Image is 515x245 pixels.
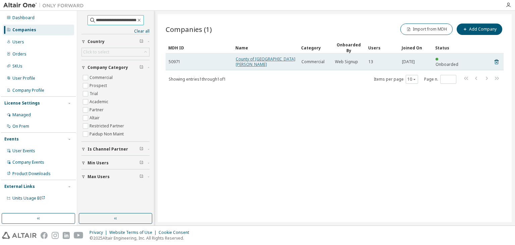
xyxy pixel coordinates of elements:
[4,184,35,189] div: External Links
[74,232,83,239] img: youtube.svg
[3,2,87,9] img: Altair One
[88,147,128,152] span: Is Channel Partner
[12,171,51,176] div: Product Downloads
[2,232,37,239] img: altair_logo.svg
[81,156,150,170] button: Min Users
[12,27,36,33] div: Companies
[41,232,48,239] img: facebook.svg
[109,230,159,235] div: Website Terms of Use
[457,24,502,35] button: Add Company
[81,169,150,184] button: Max Users
[88,39,105,44] span: Country
[12,64,22,69] div: SKUs
[12,76,35,81] div: User Profile
[435,42,463,53] div: Status
[139,39,144,44] span: Clear filter
[83,49,109,55] div: Click to select
[90,122,125,130] label: Restricted Partner
[88,65,128,70] span: Company Category
[168,42,230,53] div: MDH ID
[235,42,296,53] div: Name
[12,112,31,118] div: Managed
[301,59,325,65] span: Commercial
[81,60,150,75] button: Company Category
[400,24,453,35] button: Import from MDH
[4,100,40,106] div: License Settings
[407,77,416,82] button: 10
[81,142,150,157] button: Is Channel Partner
[90,90,99,98] label: Trial
[88,160,109,166] span: Min Users
[139,147,144,152] span: Clear filter
[169,76,226,82] span: Showing entries 1 through 1 of 1
[90,82,108,90] label: Prospect
[81,29,150,34] a: Clear all
[368,59,373,65] span: 13
[402,42,430,53] div: Joined On
[335,42,363,53] div: Onboarded By
[90,230,109,235] div: Privacy
[90,114,101,122] label: Altair
[436,62,458,67] span: Onboarded
[12,15,35,21] div: Dashboard
[12,195,45,201] span: Units Usage BI
[139,160,144,166] span: Clear filter
[169,59,180,65] span: 50971
[12,148,35,154] div: User Events
[81,34,150,49] button: Country
[12,124,29,129] div: On Prem
[52,232,59,239] img: instagram.svg
[159,230,193,235] div: Cookie Consent
[12,88,44,93] div: Company Profile
[12,160,44,165] div: Company Events
[236,56,295,67] a: County of [GEOGRAPHIC_DATA][PERSON_NAME]
[12,51,26,57] div: Orders
[90,74,114,82] label: Commercial
[90,235,193,241] p: © 2025 Altair Engineering, Inc. All Rights Reserved.
[402,59,415,65] span: [DATE]
[88,174,110,179] span: Max Users
[424,75,456,84] span: Page n.
[139,65,144,70] span: Clear filter
[12,39,24,45] div: Users
[90,98,110,106] label: Academic
[90,130,125,138] label: Paidup Non Maint
[90,106,105,114] label: Partner
[368,42,396,53] div: Users
[301,42,329,53] div: Category
[82,48,149,56] div: Click to select
[139,174,144,179] span: Clear filter
[335,59,358,65] span: Web Signup
[374,75,418,84] span: Items per page
[63,232,70,239] img: linkedin.svg
[4,136,19,142] div: Events
[166,25,212,34] span: Companies (1)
